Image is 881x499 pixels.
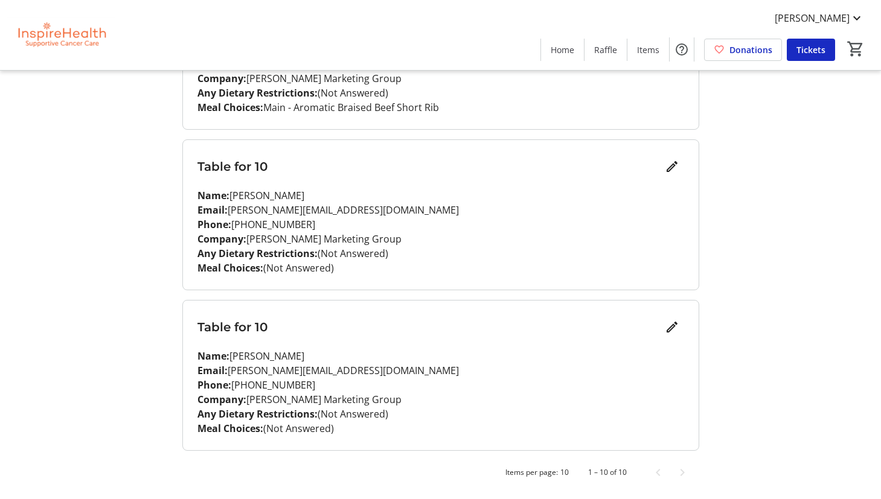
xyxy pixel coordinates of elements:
[594,43,617,56] span: Raffle
[197,189,229,202] strong: Name:
[197,422,263,435] strong: Meal Choices:
[197,349,229,363] strong: Name:
[585,39,627,61] a: Raffle
[197,364,228,377] strong: Email:
[197,100,684,115] p: Main - Aromatic Braised Beef Short Rib
[197,393,246,406] strong: Company:
[197,203,228,217] strong: Email:
[637,43,659,56] span: Items
[627,39,669,61] a: Items
[505,467,558,478] div: Items per page:
[670,37,694,62] button: Help
[551,43,574,56] span: Home
[197,203,684,217] p: [PERSON_NAME][EMAIL_ADDRESS][DOMAIN_NAME]
[729,43,772,56] span: Donations
[263,422,334,435] span: (Not Answered)
[660,154,684,179] button: Edit
[318,86,388,100] span: (Not Answered)
[197,378,684,392] p: [PHONE_NUMBER]
[197,217,684,232] p: [PHONE_NUMBER]
[197,407,318,421] strong: Any Dietary Restrictions:
[197,188,684,203] p: [PERSON_NAME]
[263,261,334,275] span: (Not Answered)
[197,232,246,246] strong: Company:
[588,467,627,478] div: 1 – 10 of 10
[197,157,660,176] h3: Table for 10
[197,363,684,378] p: [PERSON_NAME][EMAIL_ADDRESS][DOMAIN_NAME]
[197,261,263,275] strong: Meal Choices:
[560,467,569,478] div: 10
[775,11,850,25] span: [PERSON_NAME]
[197,392,684,407] p: [PERSON_NAME] Marketing Group
[182,460,699,485] mat-paginator: Select page
[197,86,318,100] strong: Any Dietary Restrictions:
[796,43,825,56] span: Tickets
[787,39,835,61] a: Tickets
[7,5,115,65] img: InspireHealth Supportive Cancer Care's Logo
[197,72,246,85] strong: Company:
[197,349,684,363] p: [PERSON_NAME]
[845,38,867,60] button: Cart
[197,247,318,260] strong: Any Dietary Restrictions:
[318,247,388,260] span: (Not Answered)
[197,318,660,336] h3: Table for 10
[646,460,670,485] button: Previous page
[318,407,388,421] span: (Not Answered)
[197,101,263,114] strong: Meal Choices:
[541,39,584,61] a: Home
[765,8,874,28] button: [PERSON_NAME]
[660,315,684,339] button: Edit
[197,378,231,392] strong: Phone:
[197,71,684,86] p: [PERSON_NAME] Marketing Group
[197,232,684,246] p: [PERSON_NAME] Marketing Group
[197,218,231,231] strong: Phone:
[704,39,782,61] a: Donations
[670,460,694,485] button: Next page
